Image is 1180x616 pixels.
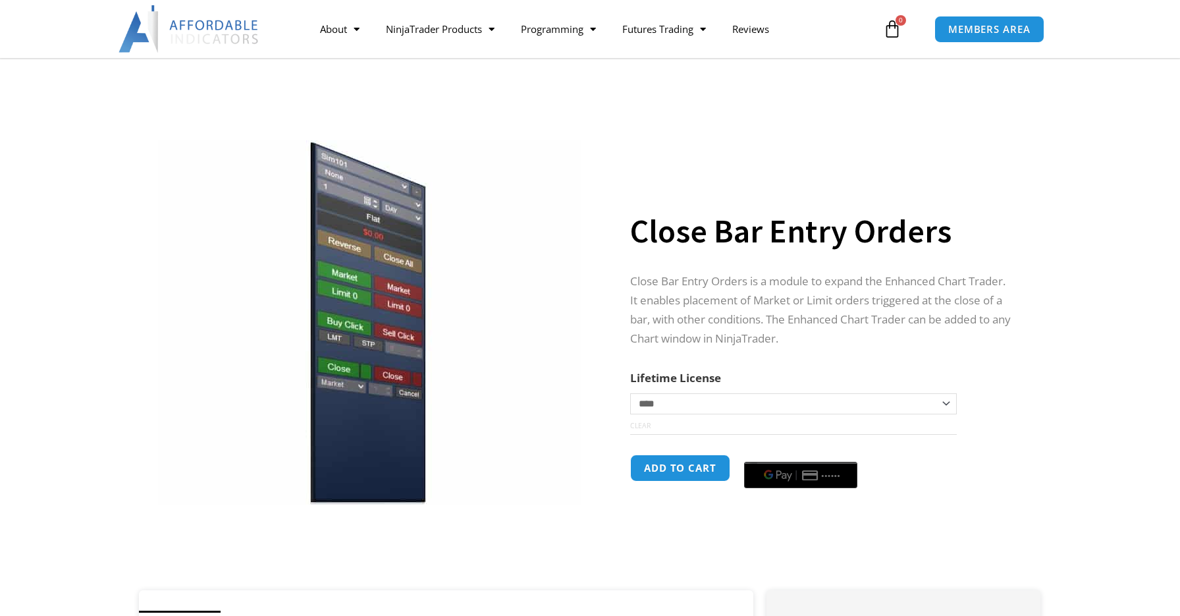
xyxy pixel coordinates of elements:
[609,14,719,44] a: Futures Trading
[896,15,906,26] span: 0
[744,462,857,488] button: Buy with GPay
[508,14,609,44] a: Programming
[948,24,1031,34] span: MEMBERS AREA
[630,421,651,430] a: Clear options
[741,453,860,454] iframe: Secure express checkout frame
[719,14,782,44] a: Reviews
[630,208,1015,254] h1: Close Bar Entry Orders
[822,471,842,480] text: ••••••
[307,14,880,44] nav: Menu
[863,10,921,48] a: 0
[630,272,1015,349] p: Close Bar Entry Orders is a module to expand the Enhanced Chart Trader. It enables placement of M...
[158,140,581,505] img: CloseBarOrders
[119,5,260,53] img: LogoAI | Affordable Indicators – NinjaTrader
[307,14,373,44] a: About
[373,14,508,44] a: NinjaTrader Products
[630,455,730,482] button: Add to cart
[934,16,1044,43] a: MEMBERS AREA
[630,370,721,385] label: Lifetime License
